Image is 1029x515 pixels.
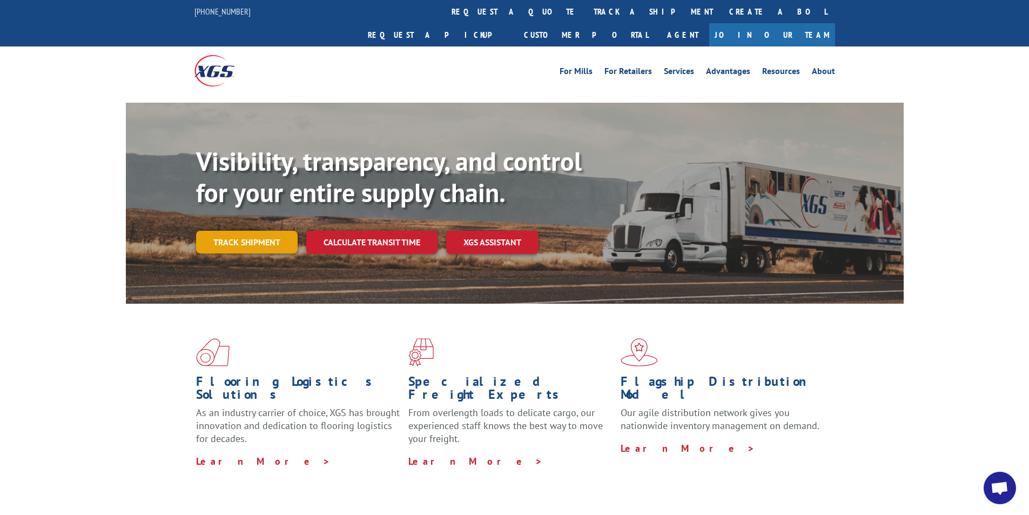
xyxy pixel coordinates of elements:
img: xgs-icon-flagship-distribution-model-red [621,338,658,366]
div: Open chat [984,472,1016,504]
a: Services [664,67,694,79]
a: Agent [656,23,709,46]
h1: Flooring Logistics Solutions [196,375,400,406]
a: Learn More > [621,442,755,454]
b: Visibility, transparency, and control for your entire supply chain. [196,144,582,209]
a: About [812,67,835,79]
a: Join Our Team [709,23,835,46]
a: For Mills [560,67,593,79]
a: Advantages [706,67,750,79]
p: From overlength loads to delicate cargo, our experienced staff knows the best way to move your fr... [408,406,613,454]
a: Track shipment [196,231,298,253]
span: As an industry carrier of choice, XGS has brought innovation and dedication to flooring logistics... [196,406,400,445]
a: Calculate transit time [306,231,438,254]
a: For Retailers [604,67,652,79]
img: xgs-icon-total-supply-chain-intelligence-red [196,338,230,366]
img: xgs-icon-focused-on-flooring-red [408,338,434,366]
a: Learn More > [196,455,331,467]
a: Customer Portal [516,23,656,46]
a: Learn More > [408,455,543,467]
span: Our agile distribution network gives you nationwide inventory management on demand. [621,406,819,432]
a: [PHONE_NUMBER] [194,6,251,17]
a: Request a pickup [360,23,516,46]
h1: Flagship Distribution Model [621,375,825,406]
a: Resources [762,67,800,79]
a: XGS ASSISTANT [446,231,539,254]
h1: Specialized Freight Experts [408,375,613,406]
